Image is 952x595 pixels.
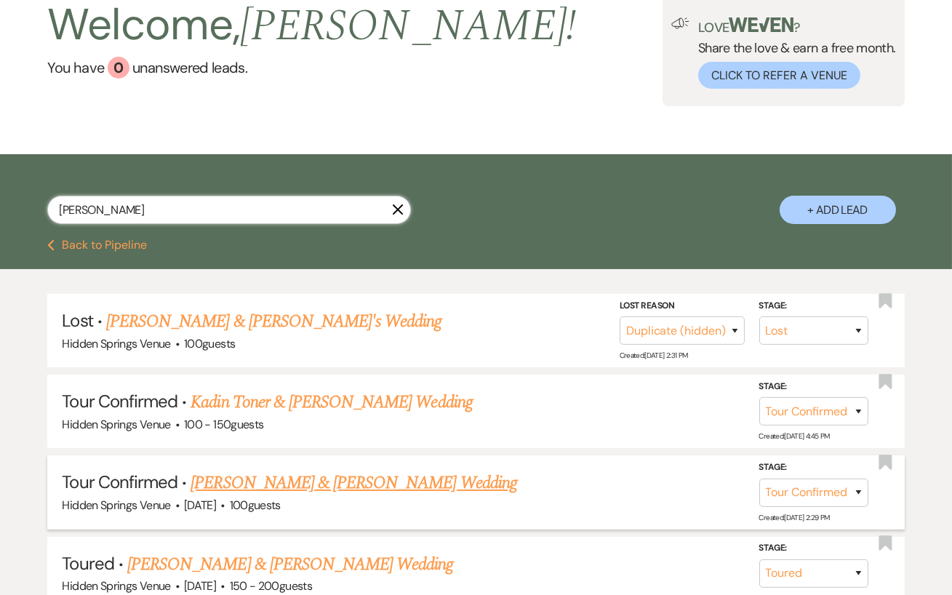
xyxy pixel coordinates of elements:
[698,62,860,89] button: Click to Refer a Venue
[184,336,235,351] span: 100 guests
[47,239,147,251] button: Back to Pipeline
[62,417,170,432] span: Hidden Springs Venue
[729,17,793,32] img: weven-logo-green.svg
[127,551,453,578] a: [PERSON_NAME] & [PERSON_NAME] Wedding
[620,298,745,314] label: Lost Reason
[62,336,170,351] span: Hidden Springs Venue
[62,390,177,412] span: Tour Confirmed
[759,431,830,441] span: Created: [DATE] 4:45 PM
[780,196,896,224] button: + Add Lead
[62,471,177,493] span: Tour Confirmed
[47,196,411,224] input: Search by name, event date, email address or phone number
[230,498,281,513] span: 100 guests
[191,389,472,415] a: Kadin Toner & [PERSON_NAME] Wedding
[620,351,688,360] span: Created: [DATE] 2:31 PM
[759,379,868,395] label: Stage:
[62,309,92,332] span: Lost
[62,578,170,594] span: Hidden Springs Venue
[108,57,129,79] div: 0
[106,308,442,335] a: [PERSON_NAME] & [PERSON_NAME]'s Wedding
[47,57,576,79] a: You have 0 unanswered leads.
[230,578,312,594] span: 150 - 200 guests
[759,540,868,556] label: Stage:
[191,470,516,496] a: [PERSON_NAME] & [PERSON_NAME] Wedding
[184,498,216,513] span: [DATE]
[62,552,113,575] span: Toured
[62,498,170,513] span: Hidden Springs Venue
[759,298,868,314] label: Stage:
[184,578,216,594] span: [DATE]
[184,417,263,432] span: 100 - 150 guests
[759,460,868,476] label: Stage:
[759,512,830,522] span: Created: [DATE] 2:29 PM
[689,17,896,89] div: Share the love & earn a free month.
[698,17,896,34] p: Love ?
[671,17,689,29] img: loud-speaker-illustration.svg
